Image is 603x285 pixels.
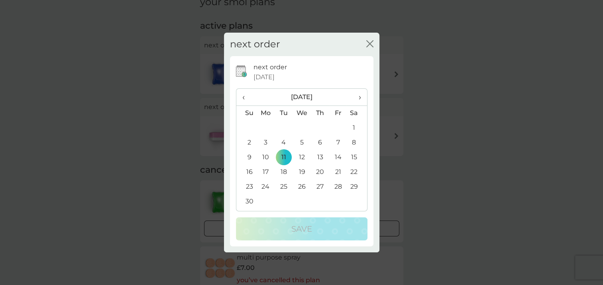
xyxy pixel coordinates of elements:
[311,180,329,194] td: 27
[257,105,275,121] th: Mo
[329,135,347,150] td: 7
[311,105,329,121] th: Th
[275,135,293,150] td: 4
[257,180,275,194] td: 24
[257,150,275,165] td: 10
[236,165,257,180] td: 16
[347,121,367,135] td: 1
[236,194,257,209] td: 30
[329,180,347,194] td: 28
[347,135,367,150] td: 8
[257,89,347,106] th: [DATE]
[291,223,312,235] p: Save
[329,165,347,180] td: 21
[257,135,275,150] td: 3
[353,89,361,105] span: ›
[347,150,367,165] td: 15
[329,150,347,165] td: 14
[253,72,275,82] span: [DATE]
[293,180,311,194] td: 26
[347,165,367,180] td: 22
[236,150,257,165] td: 9
[230,39,280,50] h2: next order
[293,135,311,150] td: 5
[293,150,311,165] td: 12
[347,105,367,121] th: Sa
[236,135,257,150] td: 2
[236,217,367,240] button: Save
[275,105,293,121] th: Tu
[257,165,275,180] td: 17
[253,62,287,72] p: next order
[329,105,347,121] th: Fr
[311,135,329,150] td: 6
[293,105,311,121] th: We
[236,180,257,194] td: 23
[275,180,293,194] td: 25
[275,150,293,165] td: 11
[242,89,251,105] span: ‹
[293,165,311,180] td: 19
[311,165,329,180] td: 20
[347,180,367,194] td: 29
[366,40,373,49] button: close
[275,165,293,180] td: 18
[311,150,329,165] td: 13
[236,105,257,121] th: Su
